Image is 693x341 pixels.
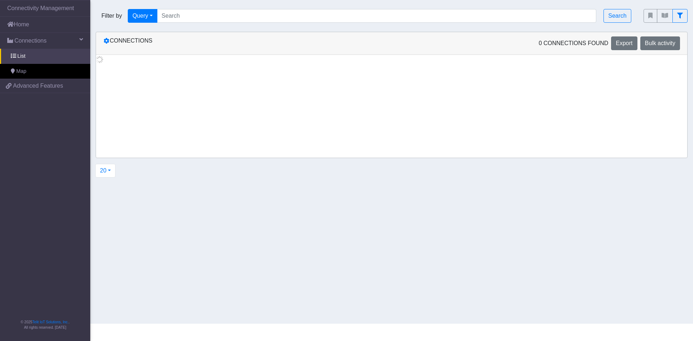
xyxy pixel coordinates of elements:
button: Search [603,9,631,23]
a: Telit IoT Solutions, Inc. [32,320,69,324]
span: Export [616,40,632,46]
span: List [17,52,25,60]
div: Connections [98,36,392,50]
img: loading.gif [96,56,103,63]
span: Map [16,67,26,75]
span: Connections [14,36,47,45]
button: Export [611,36,637,50]
span: Advanced Features [13,82,63,90]
button: Bulk activity [640,36,680,50]
span: Filter by [96,12,128,20]
span: 0 Connections found [539,39,608,48]
button: 20 [95,164,115,178]
div: fitlers menu [644,9,688,23]
input: Search... [157,9,597,23]
button: Query [128,9,157,23]
span: Bulk activity [645,40,675,46]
